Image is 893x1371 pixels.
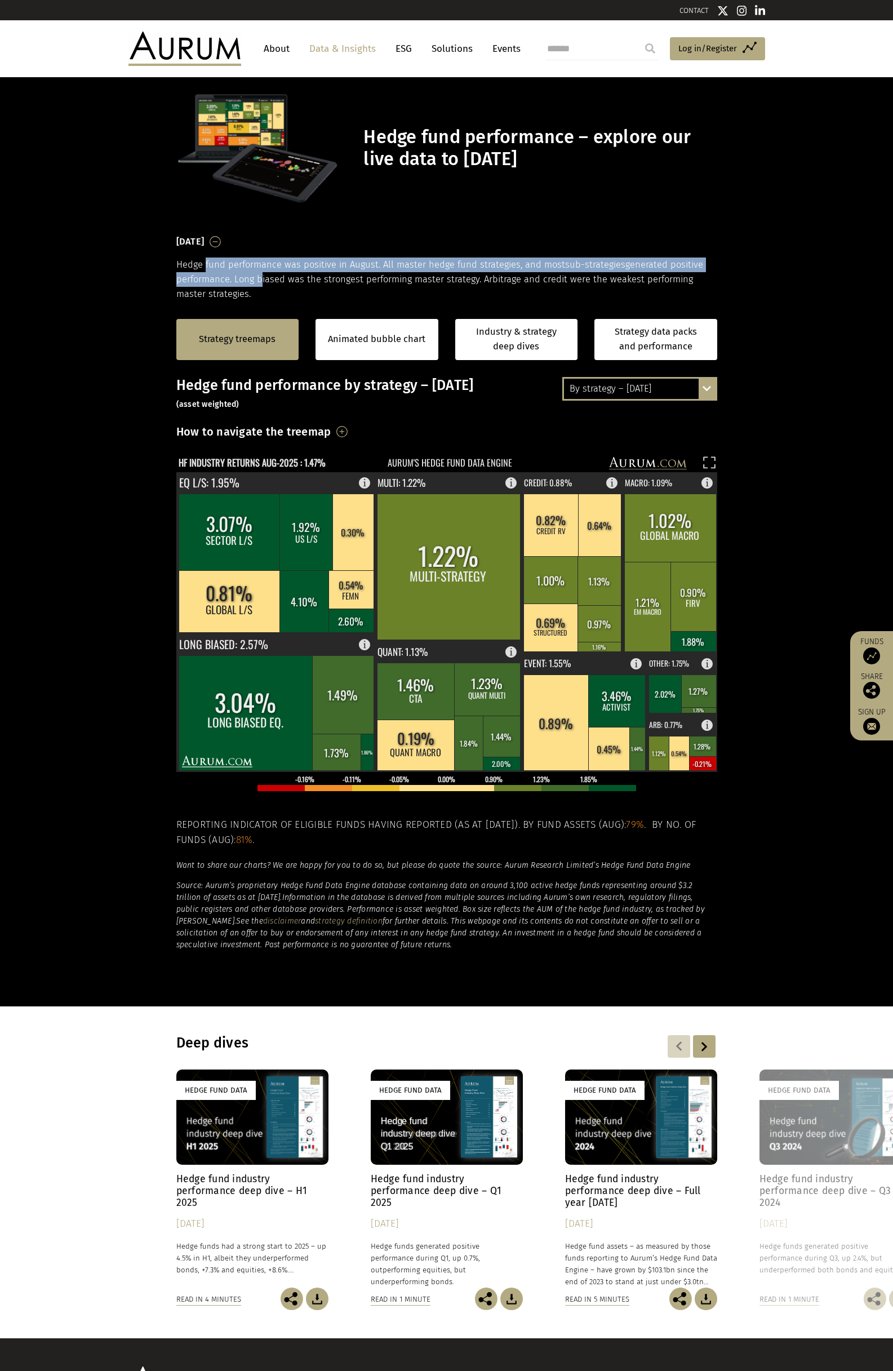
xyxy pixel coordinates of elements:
a: Log in/Register [670,37,765,61]
div: Hedge Fund Data [565,1081,645,1099]
input: Submit [639,37,661,60]
a: Strategy data packs and performance [594,319,717,360]
h4: Hedge fund industry performance deep dive – Q1 2025 [371,1173,523,1209]
img: Twitter icon [717,5,728,16]
em: Source: Aurum’s proprietary Hedge Fund Data Engine database containing data on around 3,100 activ... [176,881,693,902]
span: 79% [626,819,644,831]
img: Share this post [281,1288,303,1310]
div: Share [856,673,887,699]
div: Read in 1 minute [759,1293,819,1306]
img: Access Funds [863,647,880,664]
div: Hedge Fund Data [371,1081,450,1099]
h1: Hedge fund performance – explore our live data to [DATE] [363,126,714,170]
div: [DATE] [176,1216,328,1232]
h3: Hedge fund performance by strategy – [DATE] [176,377,717,411]
a: Industry & strategy deep dives [455,319,578,360]
p: Hedge funds generated positive performance during Q1, up 0.7%, outperforming equities, but underp... [371,1240,523,1288]
a: Animated bubble chart [328,332,425,347]
div: Read in 5 minutes [565,1293,629,1306]
h3: Deep dives [176,1035,572,1051]
span: sub-strategies [565,259,625,270]
img: Download Article [500,1288,523,1310]
em: Information in the database is derived from multiple sources including Aurum’s own research, regu... [176,893,705,926]
div: Read in 4 minutes [176,1293,241,1306]
h5: Reporting indicator of eligible funds having reported (as at [DATE]). By fund assets (Aug): . By ... [176,818,717,848]
em: for further details. This webpage and its contents do not constitute an offer to sell or a solici... [176,916,702,950]
h3: [DATE] [176,233,205,250]
p: Hedge funds had a strong start to 2025 – up 4.5% in H1, albeit they underperformed bonds, +7.3% a... [176,1240,328,1276]
a: Funds [856,637,887,664]
div: Read in 1 minute [371,1293,430,1306]
a: ESG [390,38,417,59]
a: Solutions [426,38,478,59]
a: strategy definition [315,916,383,926]
div: Hedge Fund Data [759,1081,839,1099]
img: Aurum [128,32,241,65]
span: Log in/Register [678,42,737,55]
em: See the [236,916,263,926]
a: Sign up [856,707,887,735]
div: Hedge Fund Data [176,1081,256,1099]
div: By strategy – [DATE] [564,379,716,399]
span: 81% [236,834,253,846]
img: Share this post [669,1288,692,1310]
h3: How to navigate the treemap [176,422,331,441]
div: [DATE] [371,1216,523,1232]
img: Download Article [695,1288,717,1310]
p: Hedge fund assets – as measured by those funds reporting to Aurum’s Hedge Fund Data Engine – have... [565,1240,717,1288]
img: Instagram icon [737,5,747,16]
img: Share this post [475,1288,497,1310]
img: Share this post [863,682,880,699]
small: (asset weighted) [176,400,239,409]
a: Hedge Fund Data Hedge fund industry performance deep dive – Full year [DATE] [DATE] Hedge fund as... [565,1070,717,1288]
a: Hedge Fund Data Hedge fund industry performance deep dive – H1 2025 [DATE] Hedge funds had a stro... [176,1070,328,1288]
h4: Hedge fund industry performance deep dive – H1 2025 [176,1173,328,1209]
em: and [301,916,315,926]
h4: Hedge fund industry performance deep dive – Full year [DATE] [565,1173,717,1209]
a: About [258,38,295,59]
a: Strategy treemaps [199,332,276,347]
a: Data & Insights [304,38,381,59]
a: disclaimer [263,916,301,926]
a: Events [487,38,521,59]
a: CONTACT [679,6,709,15]
img: Linkedin icon [755,5,765,16]
img: Sign up to our newsletter [863,718,880,735]
em: Want to share our charts? We are happy for you to do so, but please do quote the source: Aurum Re... [176,860,691,870]
div: [DATE] [565,1216,717,1232]
a: Hedge Fund Data Hedge fund industry performance deep dive – Q1 2025 [DATE] Hedge funds generated ... [371,1070,523,1288]
img: Share this post [864,1288,886,1310]
p: Hedge fund performance was positive in August. All master hedge fund strategies, and most generat... [176,258,717,302]
img: Download Article [306,1288,328,1310]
